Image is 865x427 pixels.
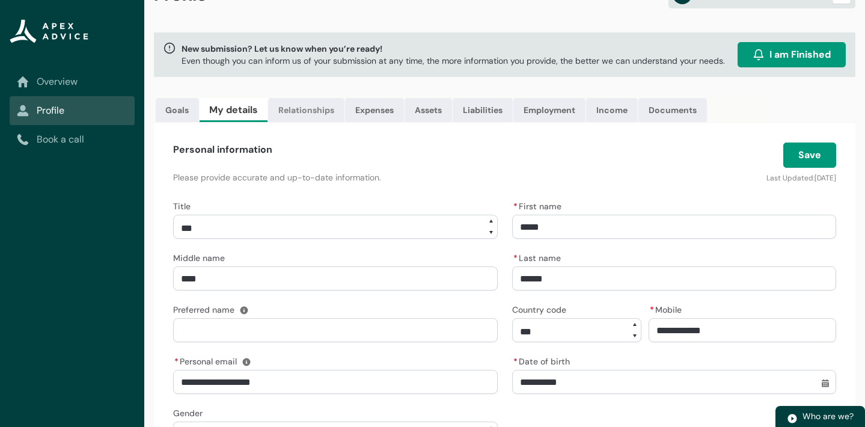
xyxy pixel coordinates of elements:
[753,49,765,61] img: alarm.svg
[512,353,575,367] label: Date of birth
[200,98,267,122] a: My details
[512,250,566,264] label: Last name
[513,356,518,367] abbr: required
[10,19,88,43] img: Apex Advice Group
[738,42,846,67] button: I am Finished
[182,43,725,55] span: New submission? Let us know when you’re ready!
[815,173,836,183] lightning-formatted-date-time: [DATE]
[783,143,836,168] button: Save
[156,98,199,122] a: Goals
[586,98,638,122] a: Income
[769,48,831,62] span: I am Finished
[345,98,404,122] a: Expenses
[405,98,452,122] a: Assets
[513,98,585,122] a: Employment
[17,103,127,118] a: Profile
[512,198,566,212] label: First name
[268,98,344,122] a: Relationships
[174,356,179,367] abbr: required
[513,253,518,263] abbr: required
[512,304,566,315] span: Country code
[638,98,707,122] a: Documents
[182,55,725,67] p: Even though you can inform us of your submission at any time, the more information you provide, t...
[173,408,203,419] span: Gender
[766,173,815,183] lightning-formatted-text: Last Updated:
[787,413,798,424] img: play.svg
[17,132,127,147] a: Book a call
[173,301,239,316] label: Preferred name
[173,250,230,264] label: Middle name
[17,75,127,89] a: Overview
[513,201,518,212] abbr: required
[649,301,686,316] label: Mobile
[802,411,854,422] span: Who are we?
[453,98,513,122] a: Liabilities
[650,304,654,315] abbr: required
[173,201,191,212] span: Title
[173,353,242,367] label: Personal email
[173,143,272,157] h4: Personal information
[173,171,610,183] p: Please provide accurate and up-to-date information.
[10,67,135,154] nav: Sub page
